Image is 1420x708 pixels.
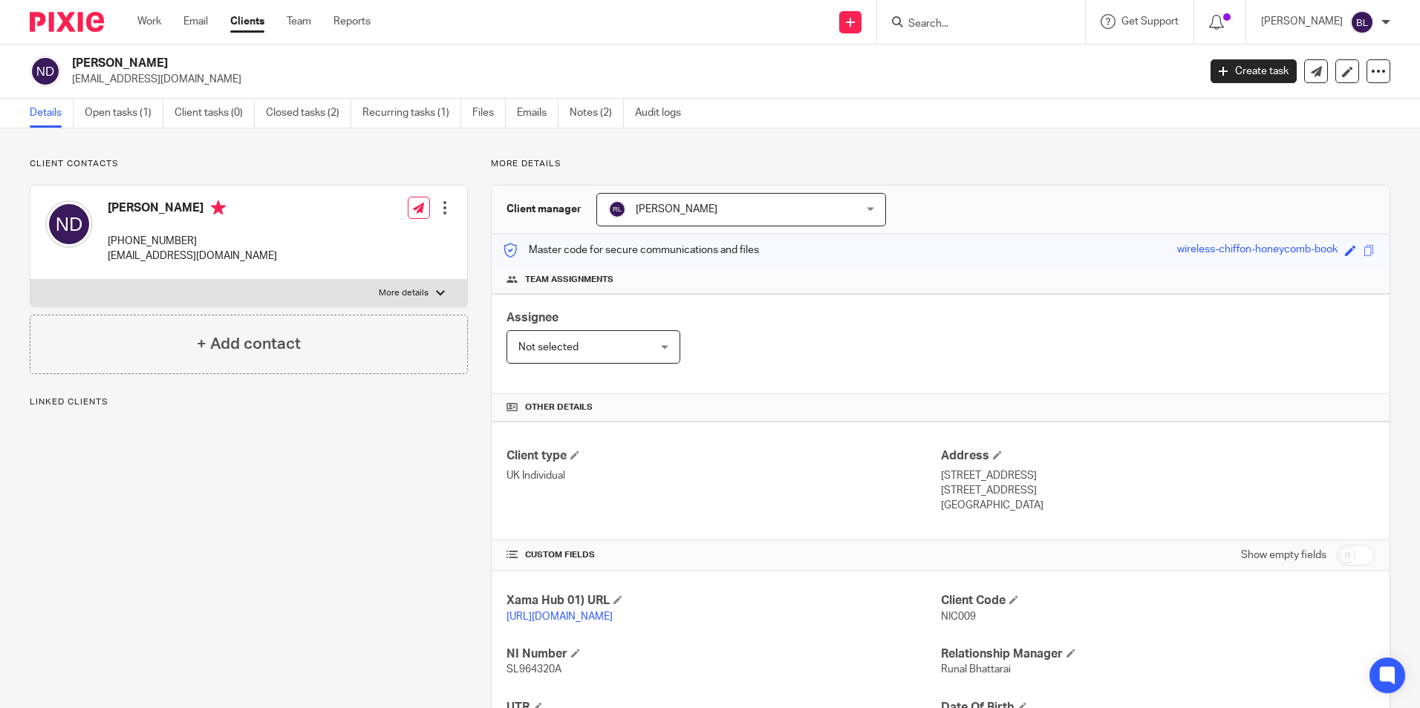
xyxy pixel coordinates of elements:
h4: Client Code [941,593,1375,609]
a: [URL][DOMAIN_NAME] [507,612,613,622]
a: Audit logs [635,99,692,128]
span: Assignee [507,312,558,324]
a: Closed tasks (2) [266,99,351,128]
h4: [PERSON_NAME] [108,200,277,219]
a: Client tasks (0) [175,99,255,128]
h4: Address [941,448,1375,464]
div: wireless-chiffon-honeycomb-book [1177,242,1338,259]
a: Open tasks (1) [85,99,163,128]
p: [EMAIL_ADDRESS][DOMAIN_NAME] [108,249,277,263]
a: Create task [1211,59,1297,83]
p: Client contacts [30,158,468,170]
p: [EMAIL_ADDRESS][DOMAIN_NAME] [72,72,1188,87]
p: More details [491,158,1390,170]
p: More details [379,287,429,299]
img: svg%3E [1350,10,1374,34]
a: Files [472,99,506,128]
img: Pixie [30,12,104,32]
h2: [PERSON_NAME] [72,56,965,71]
a: Details [30,99,74,128]
i: Primary [211,200,226,215]
p: Linked clients [30,396,468,408]
a: Work [137,14,161,29]
h4: Relationship Manager [941,646,1375,662]
span: Not selected [518,342,579,353]
h4: NI Number [507,646,940,662]
a: Notes (2) [570,99,624,128]
img: svg%3E [30,56,61,87]
p: [PERSON_NAME] [1261,14,1343,29]
img: svg%3E [608,200,626,218]
h4: Client type [507,448,940,464]
a: Emails [517,99,558,128]
span: [PERSON_NAME] [636,204,717,214]
label: Show empty fields [1241,548,1326,563]
a: Reports [333,14,371,29]
span: Runal Bhattarai [941,664,1011,675]
input: Search [907,18,1040,31]
img: svg%3E [45,200,93,248]
h4: Xama Hub 01) URL [507,593,940,609]
p: [GEOGRAPHIC_DATA] [941,498,1375,513]
h4: CUSTOM FIELDS [507,549,940,561]
a: Recurring tasks (1) [362,99,461,128]
p: Master code for secure communications and files [503,243,759,258]
p: [STREET_ADDRESS] [941,483,1375,498]
span: Team assignments [525,274,613,286]
p: [PHONE_NUMBER] [108,234,277,249]
span: SL964320A [507,664,561,675]
p: [STREET_ADDRESS] [941,468,1375,483]
a: Team [287,14,311,29]
span: Other details [525,401,593,413]
span: Get Support [1121,16,1179,27]
h4: + Add contact [197,332,301,355]
span: NIC009 [941,612,976,622]
h3: Client manager [507,202,582,217]
a: Clients [230,14,264,29]
p: UK Individual [507,468,940,483]
a: Email [183,14,208,29]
